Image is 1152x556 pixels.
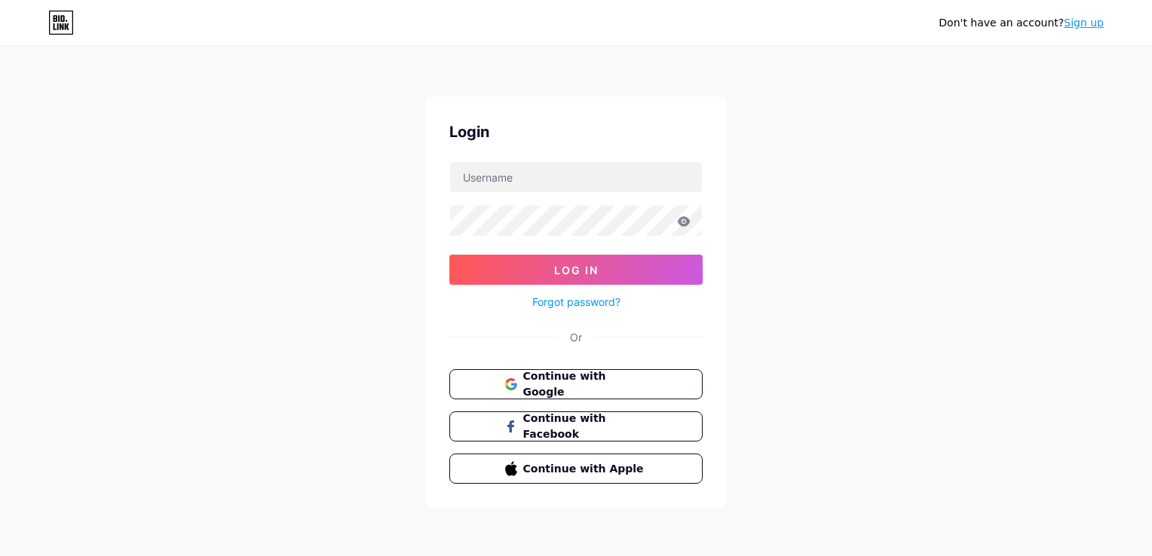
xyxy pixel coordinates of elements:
[570,329,582,345] div: Or
[449,369,703,399] button: Continue with Google
[532,294,620,310] a: Forgot password?
[449,454,703,484] button: Continue with Apple
[523,461,648,477] span: Continue with Apple
[554,264,599,276] span: Log In
[523,411,648,442] span: Continue with Facebook
[1064,17,1104,29] a: Sign up
[523,368,648,400] span: Continue with Google
[449,411,703,441] button: Continue with Facebook
[449,255,703,285] button: Log In
[450,162,702,192] input: Username
[939,15,1104,31] div: Don't have an account?
[449,121,703,143] div: Login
